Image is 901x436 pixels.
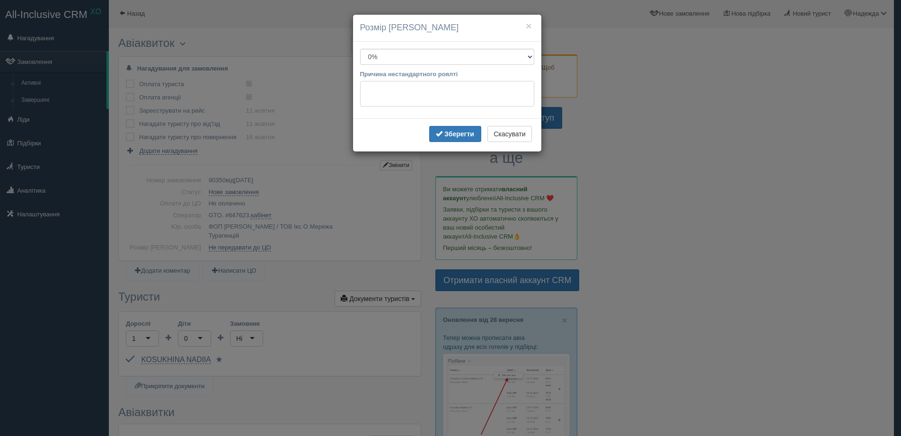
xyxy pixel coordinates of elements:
[429,126,481,142] button: Зберегти
[444,130,474,138] b: Зберегти
[526,21,531,31] button: ×
[360,22,534,34] h4: Розмір [PERSON_NAME]
[360,70,458,79] label: Причина нестандартного роялті
[487,126,531,142] button: Скасувати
